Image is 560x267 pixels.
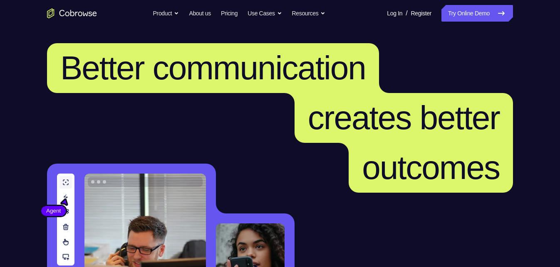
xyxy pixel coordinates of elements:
a: Try Online Demo [441,5,513,22]
button: Use Cases [248,5,282,22]
span: Agent [41,207,66,215]
span: / [406,8,407,18]
button: Resources [292,5,326,22]
button: Product [153,5,179,22]
a: Log In [387,5,402,22]
a: About us [189,5,211,22]
span: outcomes [362,149,500,186]
a: Go to the home page [47,8,97,18]
a: Register [411,5,431,22]
span: Better communication [60,49,366,86]
a: Pricing [221,5,238,22]
span: creates better [308,99,500,136]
